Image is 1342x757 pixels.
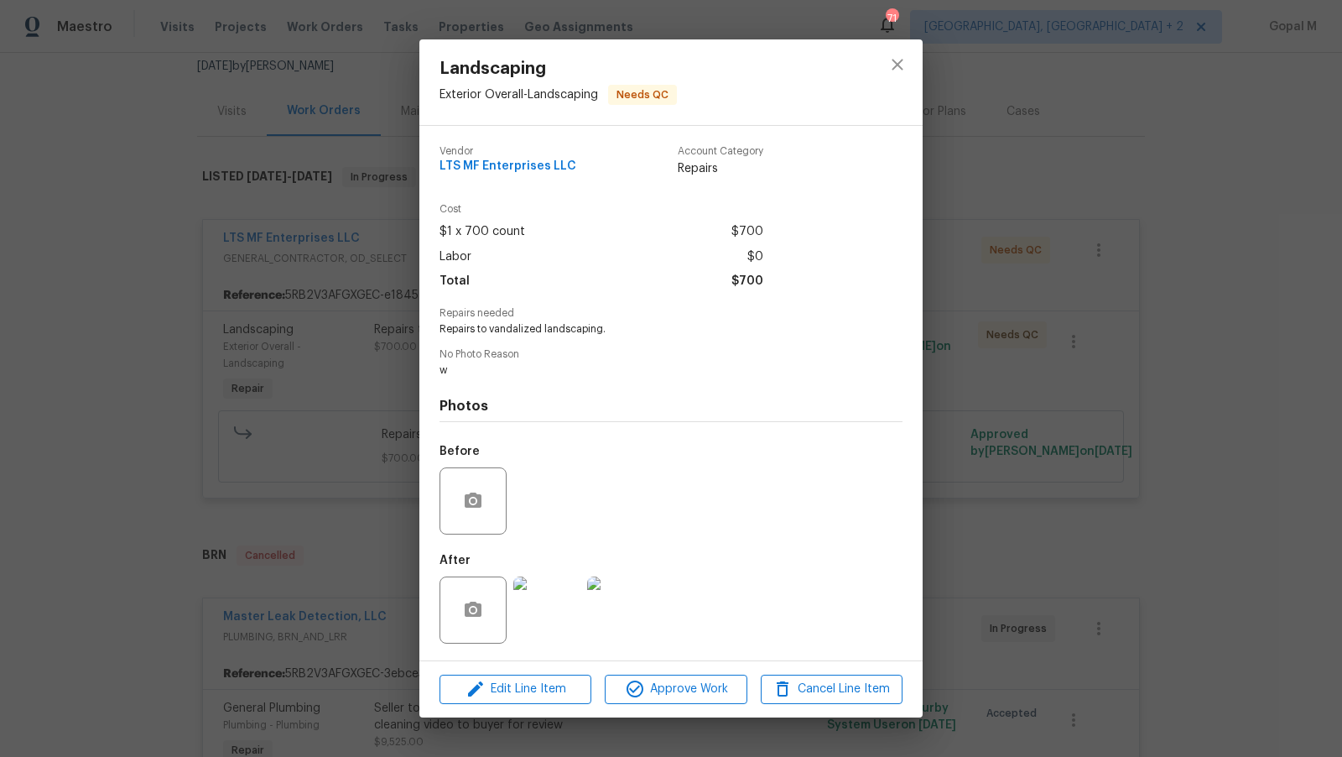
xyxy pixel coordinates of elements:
[440,245,471,269] span: Labor
[440,322,856,337] span: Repairs to vandalized landscaping.
[440,146,576,157] span: Vendor
[445,679,586,700] span: Edit Line Item
[610,86,675,103] span: Needs QC
[440,308,902,319] span: Repairs needed
[766,679,897,700] span: Cancel Line Item
[440,89,598,101] span: Exterior Overall - Landscaping
[747,245,763,269] span: $0
[440,269,470,294] span: Total
[761,675,902,704] button: Cancel Line Item
[440,675,591,704] button: Edit Line Item
[440,60,677,78] span: Landscaping
[440,446,480,457] h5: Before
[440,220,525,244] span: $1 x 700 count
[886,10,897,27] div: 71
[877,44,918,85] button: close
[440,349,902,360] span: No Photo Reason
[678,160,763,177] span: Repairs
[440,555,471,566] h5: After
[610,679,741,700] span: Approve Work
[440,363,856,378] span: w
[440,204,763,215] span: Cost
[731,269,763,294] span: $700
[678,146,763,157] span: Account Category
[440,398,902,415] h4: Photos
[440,160,576,173] span: LTS MF Enterprises LLC
[605,675,746,704] button: Approve Work
[731,220,763,244] span: $700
